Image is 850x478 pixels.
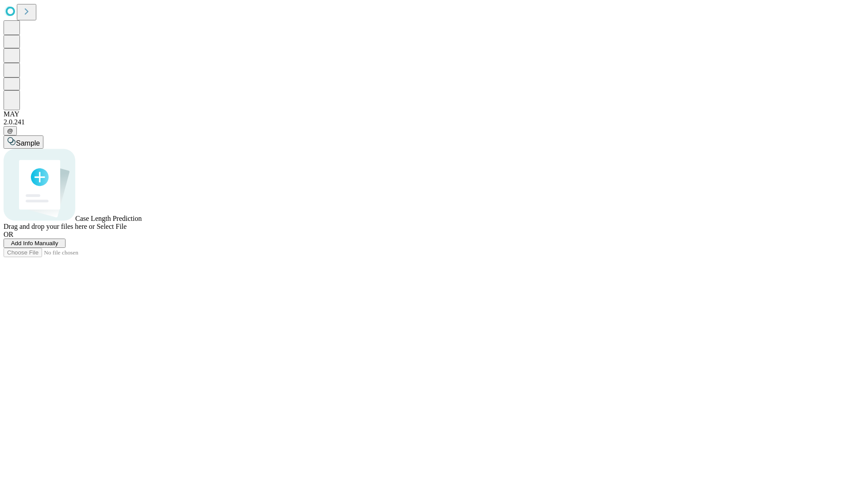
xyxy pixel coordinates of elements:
span: @ [7,127,13,134]
span: OR [4,231,13,238]
span: Add Info Manually [11,240,58,247]
span: Case Length Prediction [75,215,142,222]
button: Add Info Manually [4,239,66,248]
span: Drag and drop your files here or [4,223,95,230]
div: 2.0.241 [4,118,846,126]
button: @ [4,126,17,135]
span: Select File [97,223,127,230]
button: Sample [4,135,43,149]
span: Sample [16,139,40,147]
div: MAY [4,110,846,118]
